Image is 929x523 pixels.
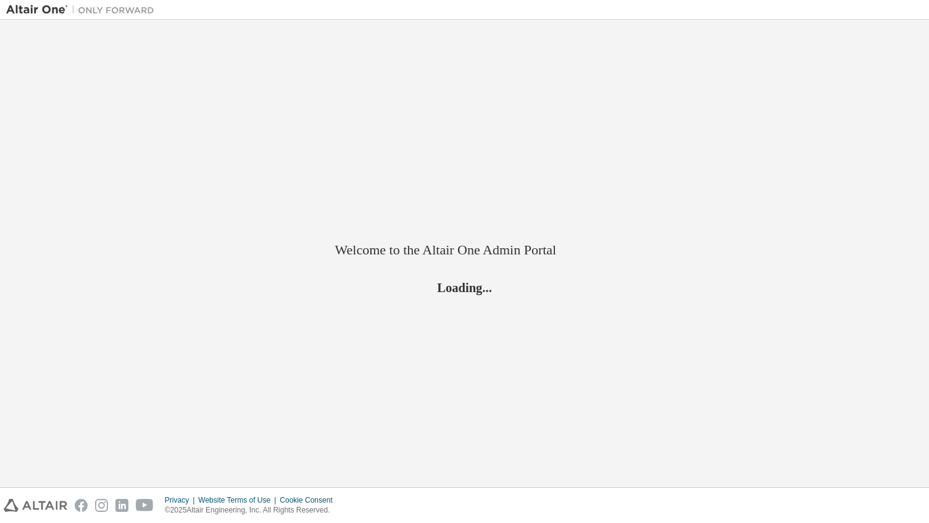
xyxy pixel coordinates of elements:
[280,495,340,505] div: Cookie Consent
[6,4,160,16] img: Altair One
[198,495,280,505] div: Website Terms of Use
[75,499,88,512] img: facebook.svg
[335,241,594,259] h2: Welcome to the Altair One Admin Portal
[115,499,128,512] img: linkedin.svg
[95,499,108,512] img: instagram.svg
[165,505,340,516] p: © 2025 Altair Engineering, Inc. All Rights Reserved.
[136,499,154,512] img: youtube.svg
[165,495,198,505] div: Privacy
[335,279,594,295] h2: Loading...
[4,499,67,512] img: altair_logo.svg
